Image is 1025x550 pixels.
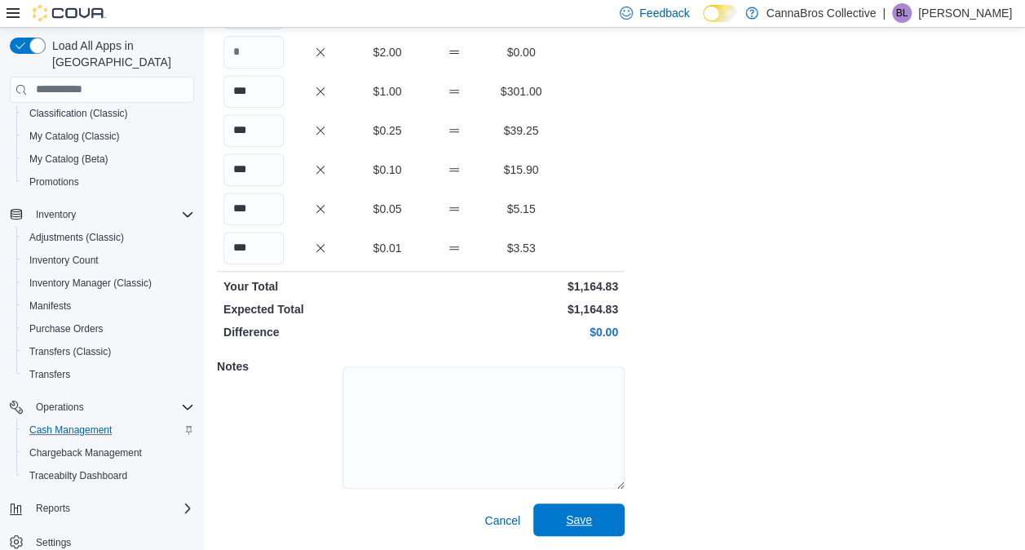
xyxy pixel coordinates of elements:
span: Feedback [639,5,689,21]
p: [PERSON_NAME] [918,3,1012,23]
a: Transfers (Classic) [23,342,117,361]
button: Manifests [16,295,201,317]
button: Cancel [478,504,527,537]
span: Chargeback Management [23,443,194,463]
span: Traceabilty Dashboard [23,466,194,486]
button: Inventory Manager (Classic) [16,272,201,295]
button: Chargeback Management [16,441,201,464]
button: Reports [29,499,77,518]
button: Purchase Orders [16,317,201,340]
button: Reports [3,497,201,520]
span: Inventory Count [29,254,99,267]
span: Chargeback Management [29,446,142,459]
span: Transfers [23,365,194,384]
p: Expected Total [223,301,418,317]
a: Classification (Classic) [23,104,135,123]
p: $3.53 [491,240,551,256]
button: Transfers [16,363,201,386]
a: Transfers [23,365,77,384]
span: Inventory [36,208,76,221]
p: $1,164.83 [424,301,618,317]
span: Inventory Count [23,251,194,270]
p: Your Total [223,278,418,295]
span: Transfers (Classic) [23,342,194,361]
button: Cash Management [16,419,201,441]
p: $39.25 [491,122,551,139]
button: Inventory [29,205,82,224]
span: Adjustments (Classic) [23,228,194,247]
p: $0.05 [357,201,418,217]
p: $1,164.83 [424,278,618,295]
input: Quantity [223,232,284,264]
a: My Catalog (Classic) [23,126,126,146]
span: Promotions [29,175,79,189]
span: Transfers (Classic) [29,345,111,358]
a: Promotions [23,172,86,192]
button: Operations [3,396,201,419]
span: Classification (Classic) [23,104,194,123]
p: $0.25 [357,122,418,139]
p: $5.15 [491,201,551,217]
a: Traceabilty Dashboard [23,466,134,486]
span: Purchase Orders [23,319,194,339]
a: Manifests [23,296,77,316]
span: My Catalog (Beta) [29,153,108,166]
p: $0.00 [491,44,551,60]
p: $0.00 [424,324,618,340]
span: Promotions [23,172,194,192]
span: Manifests [29,299,71,313]
span: Cash Management [23,420,194,440]
input: Quantity [223,153,284,186]
a: Inventory Manager (Classic) [23,273,158,293]
span: My Catalog (Beta) [23,149,194,169]
input: Quantity [223,75,284,108]
input: Dark Mode [703,5,737,22]
button: Traceabilty Dashboard [16,464,201,487]
span: Inventory Manager (Classic) [29,277,152,290]
div: Bryan LaPiana [892,3,912,23]
p: $0.10 [357,162,418,178]
span: Adjustments (Classic) [29,231,124,244]
input: Quantity [223,114,284,147]
button: Save [533,503,625,536]
button: Adjustments (Classic) [16,226,201,249]
span: Cancel [484,512,520,529]
button: My Catalog (Beta) [16,148,201,171]
p: $0.01 [357,240,418,256]
p: | [882,3,886,23]
a: Cash Management [23,420,118,440]
span: Load All Apps in [GEOGRAPHIC_DATA] [46,38,194,70]
input: Quantity [223,36,284,69]
span: Dark Mode [703,22,704,23]
span: Inventory [29,205,194,224]
input: Quantity [223,193,284,225]
button: Operations [29,397,91,417]
a: Adjustments (Classic) [23,228,130,247]
span: Reports [36,502,70,515]
button: Classification (Classic) [16,102,201,125]
a: Inventory Count [23,251,105,270]
span: Reports [29,499,194,518]
a: Purchase Orders [23,319,110,339]
p: $2.00 [357,44,418,60]
p: $301.00 [491,83,551,100]
button: Promotions [16,171,201,193]
span: Operations [29,397,194,417]
span: My Catalog (Classic) [23,126,194,146]
span: Manifests [23,296,194,316]
span: BL [896,3,908,23]
img: Cova [33,5,106,21]
span: Transfers [29,368,70,381]
h5: Notes [217,350,339,383]
button: Transfers (Classic) [16,340,201,363]
button: Inventory [3,203,201,226]
p: CannaBros Collective [767,3,877,23]
span: Classification (Classic) [29,107,128,120]
p: $1.00 [357,83,418,100]
span: Traceabilty Dashboard [29,469,127,482]
p: $15.90 [491,162,551,178]
span: Inventory Manager (Classic) [23,273,194,293]
span: My Catalog (Classic) [29,130,120,143]
a: Chargeback Management [23,443,148,463]
button: My Catalog (Classic) [16,125,201,148]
